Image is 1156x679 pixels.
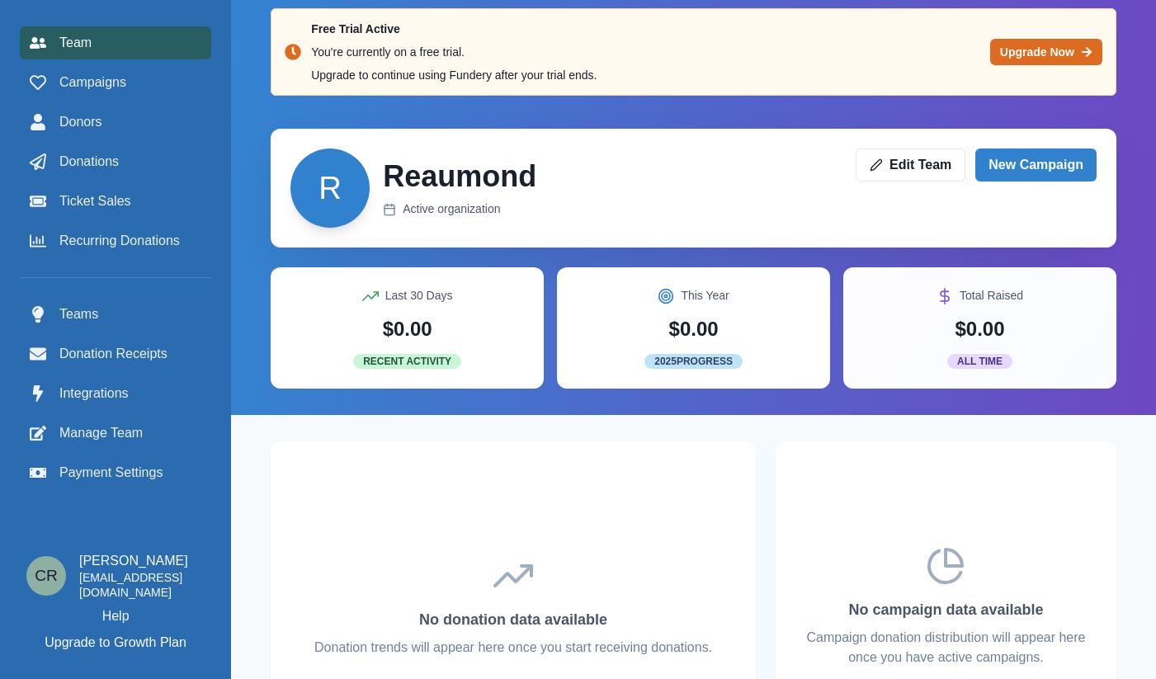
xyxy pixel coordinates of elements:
p: [PERSON_NAME] [79,551,205,571]
h2: Reaumond [383,158,536,194]
span: Donations [59,152,119,172]
span: 2025 Progress [644,354,743,369]
a: Manage Team [20,417,211,450]
span: All Time [947,354,1012,369]
a: New Campaign [975,149,1097,182]
p: Campaign donation distribution will appear here once you have active campaigns. [802,628,1090,667]
a: Team [20,26,211,59]
span: Manage Team [59,423,143,443]
div: Connor Reaumond [35,568,58,583]
a: Campaigns [20,66,211,99]
a: Teams [20,298,211,331]
a: Edit Team [856,149,965,182]
a: Help [102,606,130,626]
p: You're currently on a free trial. [311,42,990,62]
p: $0.00 [669,314,719,344]
p: No donation data available [419,609,607,631]
span: Donors [59,112,102,132]
span: Recurring Donations [59,231,180,251]
p: Total Raised [960,287,1023,304]
a: Upgrade Now [990,39,1102,65]
span: Donation Receipts [59,344,168,364]
p: [EMAIL_ADDRESS][DOMAIN_NAME] [79,571,205,600]
a: Donations [20,145,211,178]
span: Teams [59,304,98,324]
span: Ticket Sales [59,191,131,211]
p: This Year [681,287,729,304]
p: $0.00 [383,314,432,344]
p: $0.00 [955,314,1005,344]
p: Upgrade to Growth Plan [45,633,186,653]
div: Reaumond [318,172,342,204]
a: Donors [20,106,211,139]
a: Recurring Donations [20,224,211,257]
a: Payment Settings [20,456,211,489]
span: Integrations [59,384,129,403]
span: Campaigns [59,73,126,92]
a: Donation Receipts [20,337,211,370]
p: Upgrade to continue using Fundery after your trial ends. [311,65,990,85]
p: Donation trends will appear here once you start receiving donations. [314,638,712,658]
p: Last 30 Days [385,287,453,304]
a: Ticket Sales [20,185,211,218]
p: No campaign data available [848,599,1043,621]
div: Free Trial Active [311,19,984,39]
a: Integrations [20,377,211,410]
span: Team [59,33,92,53]
p: Active organization [403,200,500,218]
span: Payment Settings [59,463,163,483]
span: Recent Activity [353,354,461,369]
